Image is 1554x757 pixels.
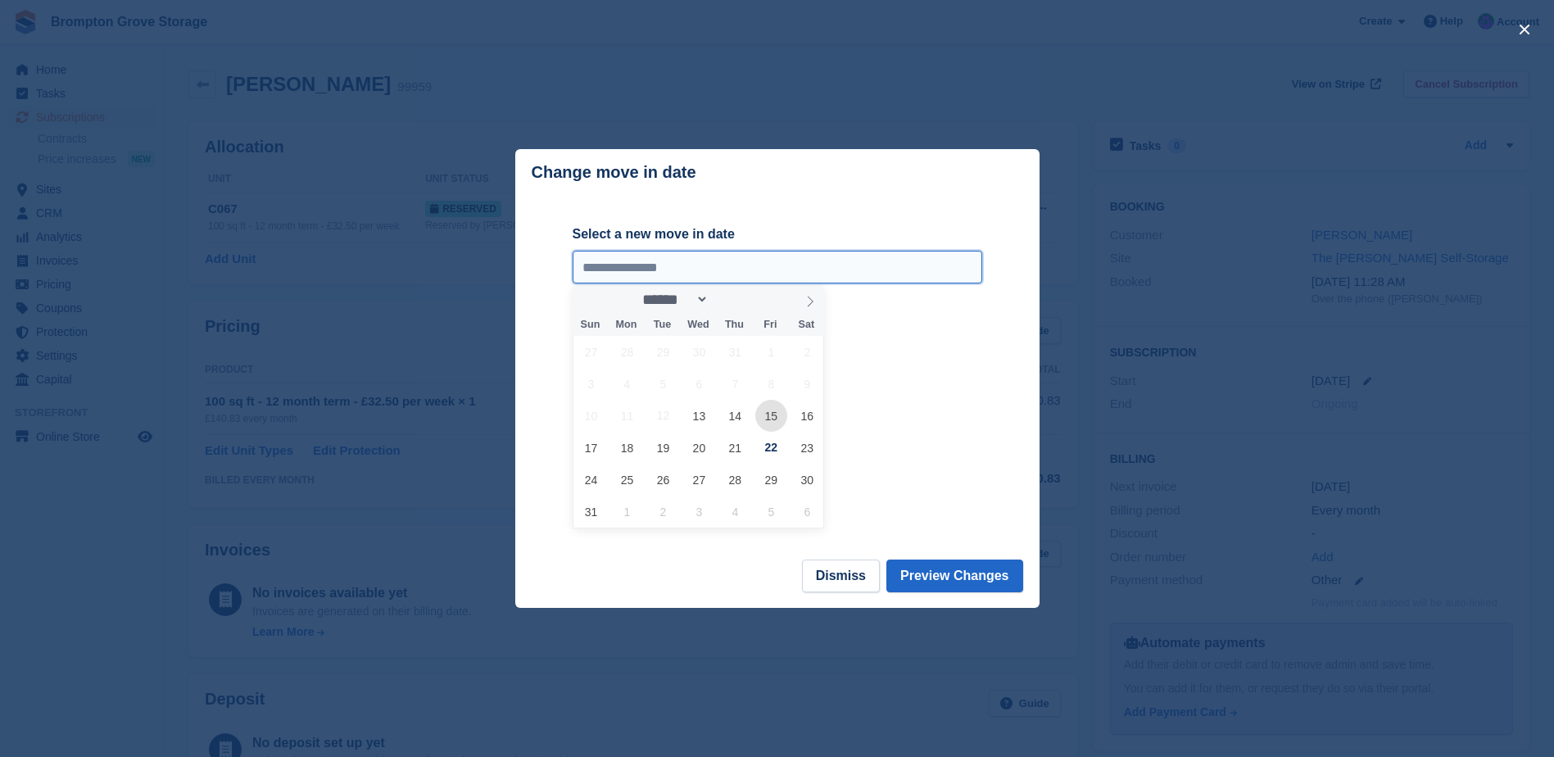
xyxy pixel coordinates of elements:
[1511,16,1538,43] button: close
[683,400,715,432] span: August 13, 2025
[791,432,823,464] span: August 23, 2025
[575,336,607,368] span: July 27, 2025
[575,400,607,432] span: August 10, 2025
[683,432,715,464] span: August 20, 2025
[791,496,823,528] span: September 6, 2025
[611,368,643,400] span: August 4, 2025
[752,320,788,330] span: Fri
[788,320,824,330] span: Sat
[719,400,751,432] span: August 14, 2025
[611,496,643,528] span: September 1, 2025
[647,432,679,464] span: August 19, 2025
[719,336,751,368] span: July 31, 2025
[716,320,752,330] span: Thu
[791,400,823,432] span: August 16, 2025
[611,432,643,464] span: August 18, 2025
[611,336,643,368] span: July 28, 2025
[575,432,607,464] span: August 17, 2025
[755,432,787,464] span: August 22, 2025
[719,368,751,400] span: August 7, 2025
[680,320,716,330] span: Wed
[647,496,679,528] span: September 2, 2025
[575,464,607,496] span: August 24, 2025
[709,291,760,308] input: Year
[637,291,709,308] select: Month
[719,432,751,464] span: August 21, 2025
[573,224,982,244] label: Select a new move in date
[802,560,880,592] button: Dismiss
[719,496,751,528] span: September 4, 2025
[886,560,1023,592] button: Preview Changes
[683,368,715,400] span: August 6, 2025
[573,320,609,330] span: Sun
[611,464,643,496] span: August 25, 2025
[575,368,607,400] span: August 3, 2025
[755,400,787,432] span: August 15, 2025
[647,400,679,432] span: August 12, 2025
[532,163,696,182] p: Change move in date
[755,464,787,496] span: August 29, 2025
[644,320,680,330] span: Tue
[683,336,715,368] span: July 30, 2025
[647,464,679,496] span: August 26, 2025
[791,336,823,368] span: August 2, 2025
[608,320,644,330] span: Mon
[755,336,787,368] span: August 1, 2025
[755,368,787,400] span: August 8, 2025
[647,336,679,368] span: July 29, 2025
[791,368,823,400] span: August 9, 2025
[719,464,751,496] span: August 28, 2025
[791,464,823,496] span: August 30, 2025
[683,496,715,528] span: September 3, 2025
[755,496,787,528] span: September 5, 2025
[575,496,607,528] span: August 31, 2025
[611,400,643,432] span: August 11, 2025
[683,464,715,496] span: August 27, 2025
[647,368,679,400] span: August 5, 2025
